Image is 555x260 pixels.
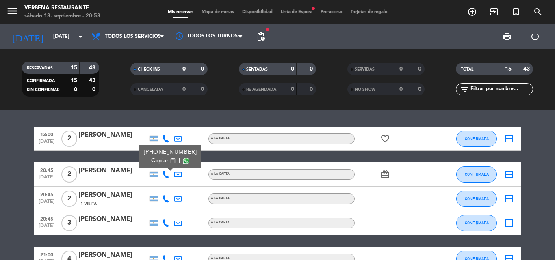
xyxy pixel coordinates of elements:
[138,67,160,71] span: CHECK INS
[456,215,497,231] button: CONFIRMADA
[211,137,230,140] span: A LA CARTA
[211,172,230,176] span: A LA CARTA
[265,27,270,32] span: fiber_manual_record
[489,7,499,17] i: exit_to_app
[504,218,514,228] i: border_all
[71,65,77,71] strong: 15
[170,158,176,164] span: content_paste
[211,197,230,200] span: A LA CARTA
[246,88,276,92] span: RE AGENDADA
[71,77,77,83] strong: 15
[89,65,97,71] strong: 43
[530,32,540,41] i: power_settings_new
[456,166,497,183] button: CONFIRMADA
[465,172,489,176] span: CONFIRMADA
[505,66,512,72] strong: 15
[78,214,147,225] div: [PERSON_NAME]
[61,131,77,147] span: 2
[138,88,163,92] span: CANCELADA
[201,86,206,92] strong: 0
[27,66,53,70] span: RESERVADAS
[37,165,57,174] span: 20:45
[182,66,186,72] strong: 0
[37,129,57,139] span: 13:00
[151,157,168,165] span: Copiar
[399,66,403,72] strong: 0
[211,257,230,260] span: A LA CARTA
[78,130,147,140] div: [PERSON_NAME]
[37,189,57,199] span: 20:45
[467,7,477,17] i: add_circle_outline
[399,86,403,92] strong: 0
[256,32,266,41] span: pending_actions
[238,10,277,14] span: Disponibilidad
[37,214,57,223] span: 20:45
[504,170,514,179] i: border_all
[456,131,497,147] button: CONFIRMADA
[310,66,314,72] strong: 0
[74,87,77,92] strong: 0
[24,12,100,20] div: sábado 13. septiembre - 20:53
[80,201,97,207] span: 1 Visita
[197,10,238,14] span: Mapa de mesas
[78,165,147,176] div: [PERSON_NAME]
[291,66,294,72] strong: 0
[6,28,49,45] i: [DATE]
[533,7,543,17] i: search
[37,139,57,148] span: [DATE]
[291,86,294,92] strong: 0
[460,84,470,94] i: filter_list
[61,166,77,183] span: 2
[182,86,186,92] strong: 0
[246,67,268,71] span: SENTADAS
[61,215,77,231] span: 3
[317,10,347,14] span: Pre-acceso
[465,196,489,201] span: CONFIRMADA
[24,4,100,12] div: Verbena Restaurante
[144,148,197,157] div: [PHONE_NUMBER]
[380,170,390,179] i: card_giftcard
[201,66,206,72] strong: 0
[27,79,55,83] span: CONFIRMADA
[418,86,423,92] strong: 0
[355,88,375,92] span: NO SHOW
[277,10,317,14] span: Lista de Espera
[6,5,18,17] i: menu
[461,67,473,71] span: TOTAL
[310,86,314,92] strong: 0
[380,134,390,144] i: favorite_border
[465,221,489,225] span: CONFIRMADA
[523,66,531,72] strong: 43
[37,174,57,184] span: [DATE]
[521,24,549,49] div: LOG OUT
[37,199,57,208] span: [DATE]
[504,134,514,144] i: border_all
[418,66,423,72] strong: 0
[456,191,497,207] button: CONFIRMADA
[89,77,97,83] strong: 43
[311,6,316,11] span: fiber_manual_record
[502,32,512,41] span: print
[355,67,375,71] span: SERVIDAS
[78,190,147,200] div: [PERSON_NAME]
[151,157,176,165] button: Copiarcontent_paste
[92,87,97,92] strong: 0
[511,7,521,17] i: turned_in_not
[470,85,533,94] input: Filtrar por nombre...
[37,223,57,232] span: [DATE]
[504,194,514,204] i: border_all
[347,10,392,14] span: Tarjetas de regalo
[6,5,18,20] button: menu
[179,157,180,165] span: |
[105,34,161,39] span: Todos los servicios
[164,10,197,14] span: Mis reservas
[76,32,85,41] i: arrow_drop_down
[37,249,57,259] span: 21:00
[27,88,59,92] span: SIN CONFIRMAR
[465,136,489,141] span: CONFIRMADA
[61,191,77,207] span: 2
[211,221,230,224] span: A LA CARTA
